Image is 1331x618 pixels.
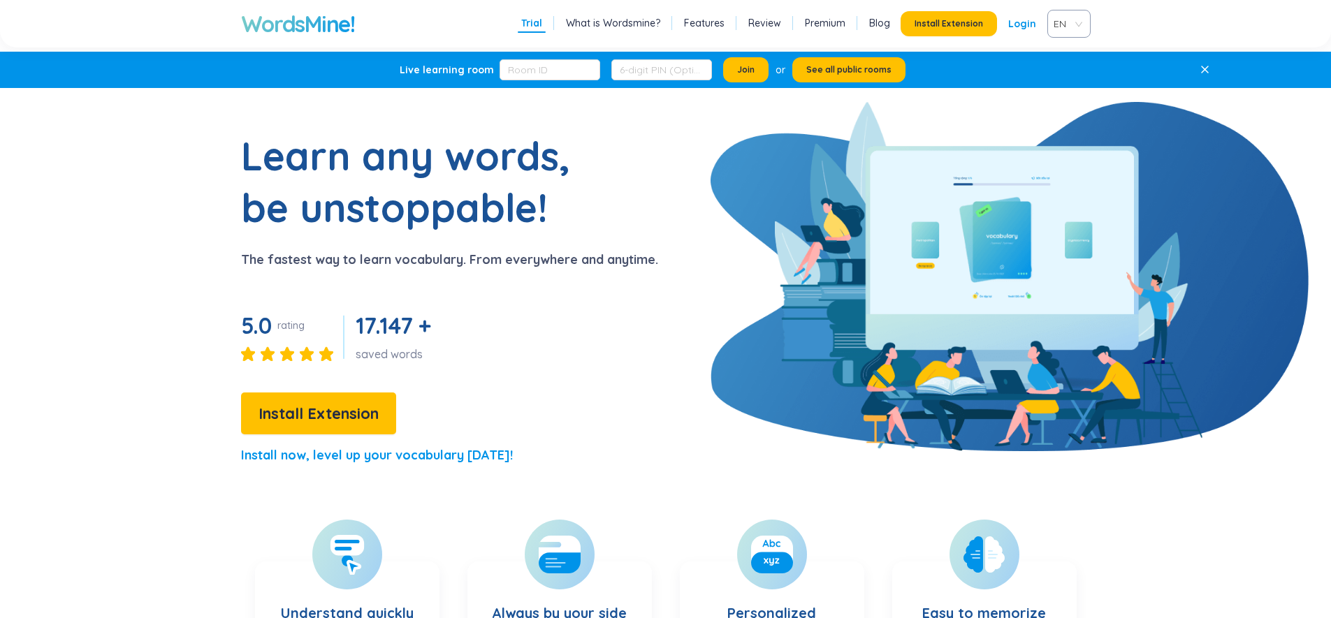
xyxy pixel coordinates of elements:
a: Trial [521,16,542,30]
button: See all public rooms [792,57,905,82]
div: saved words [356,346,437,362]
button: Join [723,57,769,82]
p: Install now, level up your vocabulary [DATE]! [241,446,513,465]
a: Review [748,16,781,30]
a: Login [1008,11,1036,36]
span: Install Extension [915,18,983,29]
span: 5.0 [241,311,272,339]
a: Install Extension [241,408,396,422]
a: WordsMine! [241,10,355,38]
div: Live learning room [400,63,494,77]
input: 6-digit PIN (Optional) [611,59,712,80]
button: Install Extension [241,392,396,434]
a: What is Wordsmine? [566,16,660,30]
p: The fastest way to learn vocabulary. From everywhere and anytime. [241,250,658,270]
button: Install Extension [901,11,997,36]
div: rating [277,318,305,332]
span: Join [737,64,755,75]
a: Features [684,16,725,30]
span: See all public rooms [806,64,892,75]
input: Room ID [500,59,600,80]
div: or [776,62,785,78]
span: VIE [1054,13,1079,34]
h1: Learn any words, be unstoppable! [241,130,590,233]
a: Premium [805,16,845,30]
span: Install Extension [259,402,379,426]
span: 17.147 + [356,311,431,339]
a: Blog [869,16,890,30]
